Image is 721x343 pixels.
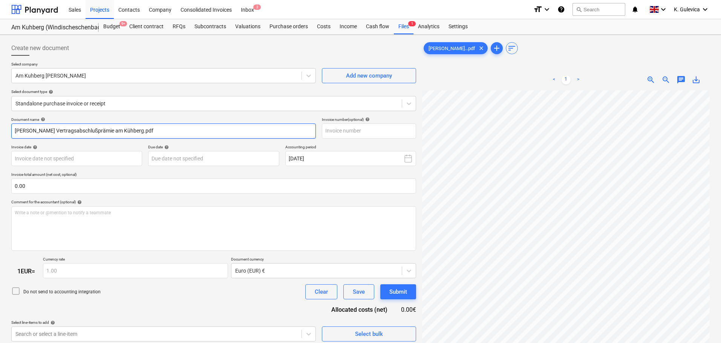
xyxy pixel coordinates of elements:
span: help [39,117,45,122]
p: Currency rate [43,257,228,263]
span: 9+ [119,21,127,26]
span: save_alt [692,75,701,84]
span: help [163,145,169,149]
a: Costs [312,19,335,34]
span: clear [477,44,486,53]
span: K. Gulevica [674,6,700,12]
a: Cash flow [361,19,394,34]
a: Budget9+ [99,19,125,34]
i: keyboard_arrow_down [659,5,668,14]
a: Page 1 is your current page [562,75,571,84]
div: Due date [148,145,279,149]
button: Submit [380,284,416,299]
div: Save [353,287,365,297]
span: help [47,90,53,94]
i: keyboard_arrow_down [542,5,551,14]
a: Analytics [413,19,444,34]
a: RFQs [168,19,190,34]
span: Create new document [11,44,69,53]
i: notifications [631,5,639,14]
a: Income [335,19,361,34]
iframe: Chat Widget [683,307,721,343]
div: Comment for the accountant (optional) [11,200,416,204]
input: Invoice total amount (net cost, optional) [11,178,416,194]
p: Select company [11,62,316,68]
div: Budget [99,19,125,34]
div: Submit [389,287,407,297]
a: Files1 [394,19,413,34]
button: Select bulk [322,326,416,341]
p: Do not send to accounting integration [23,289,101,295]
input: Due date not specified [148,151,279,166]
i: format_size [533,5,542,14]
span: [PERSON_NAME]...pdf [424,46,480,51]
a: Purchase orders [265,19,312,34]
div: Allocated costs (net) [318,305,400,314]
p: Accounting period [285,145,416,151]
p: Document currency [231,257,416,263]
p: Invoice total amount (net cost, optional) [11,172,416,178]
button: Search [573,3,625,16]
i: keyboard_arrow_down [701,5,710,14]
div: Clear [315,287,328,297]
div: Invoice date [11,145,142,149]
div: Files [394,19,413,34]
button: Save [343,284,374,299]
div: Document name [11,117,316,122]
div: Add new company [346,71,392,81]
i: Knowledge base [557,5,565,14]
div: Select document type [11,89,416,94]
a: Valuations [231,19,265,34]
div: Am Kuhberg (Windischeschenbach) [11,24,90,32]
input: Document name [11,123,316,139]
button: [DATE] [285,151,416,166]
input: Invoice number [322,123,416,139]
a: Subcontracts [190,19,231,34]
div: Invoice number (optional) [322,117,416,122]
span: help [76,200,82,204]
button: Clear [305,284,337,299]
span: chat [677,75,686,84]
span: zoom_out [661,75,670,84]
span: 1 [408,21,416,26]
a: Client contract [125,19,168,34]
input: Invoice date not specified [11,151,142,166]
span: help [49,320,55,325]
div: 1 EUR = [11,268,43,275]
span: search [576,6,582,12]
span: 2 [253,5,261,10]
div: Select line-items to add [11,320,316,325]
a: Settings [444,19,472,34]
div: [PERSON_NAME]...pdf [424,42,488,54]
div: Select bulk [355,329,383,339]
span: add [492,44,501,53]
span: help [31,145,37,149]
div: 0.00€ [400,305,416,314]
button: Add new company [322,68,416,83]
span: sort [507,44,516,53]
a: Next page [574,75,583,84]
a: Previous page [550,75,559,84]
span: zoom_in [646,75,655,84]
span: help [364,117,370,122]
